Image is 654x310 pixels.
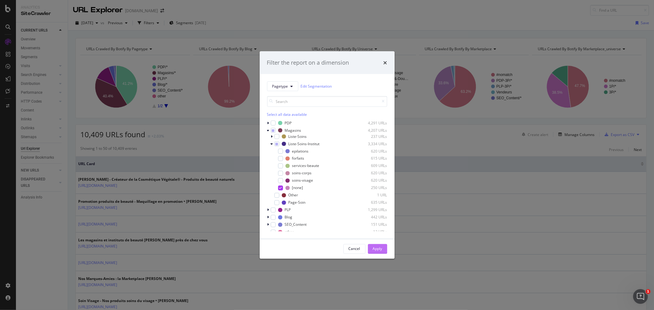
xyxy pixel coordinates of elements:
[357,171,387,176] div: 620 URLs
[292,163,319,168] div: services-beaute
[357,222,387,227] div: 151 URLs
[357,193,387,198] div: 1 URL
[292,171,312,176] div: soins-corps
[373,246,382,251] div: Apply
[357,163,387,168] div: 609 URLs
[357,141,387,146] div: 3,334 URLs
[357,207,387,213] div: 1,299 URLs
[357,178,387,183] div: 620 URLs
[285,128,301,133] div: Magasins
[384,59,387,67] div: times
[633,289,648,304] iframe: Intercom live chat
[343,244,365,254] button: Cancel
[357,128,387,133] div: 4,207 URLs
[301,83,332,89] a: Edit Segmentation
[349,246,360,251] div: Cancel
[357,134,387,139] div: 237 URLs
[646,289,651,294] span: 1
[357,185,387,191] div: 250 URLs
[289,141,320,146] div: Liste-Soins-Institut
[292,178,313,183] div: soins-visage
[289,193,298,198] div: Other
[357,200,387,205] div: 635 URLs
[267,96,387,107] input: Search
[285,229,294,235] div: other
[357,215,387,220] div: 442 URLs
[357,120,387,126] div: 4,291 URLs
[357,156,387,161] div: 615 URLs
[292,156,304,161] div: forfaits
[267,112,387,117] div: Select all data available
[267,81,298,91] button: Pagetype
[357,149,387,154] div: 620 URLs
[260,51,395,259] div: modal
[285,222,307,227] div: SEO_Content
[267,59,349,67] div: Filter the report on a dimension
[289,134,307,139] div: Liste-Soins
[357,229,387,235] div: 12 URLs
[272,84,288,89] span: Pagetype
[292,185,303,191] div: [none]
[368,244,387,254] button: Apply
[285,207,291,213] div: PLP
[285,120,292,126] div: PDP
[292,149,309,154] div: epilations
[285,215,293,220] div: Blog
[289,200,306,205] div: Page-Soin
